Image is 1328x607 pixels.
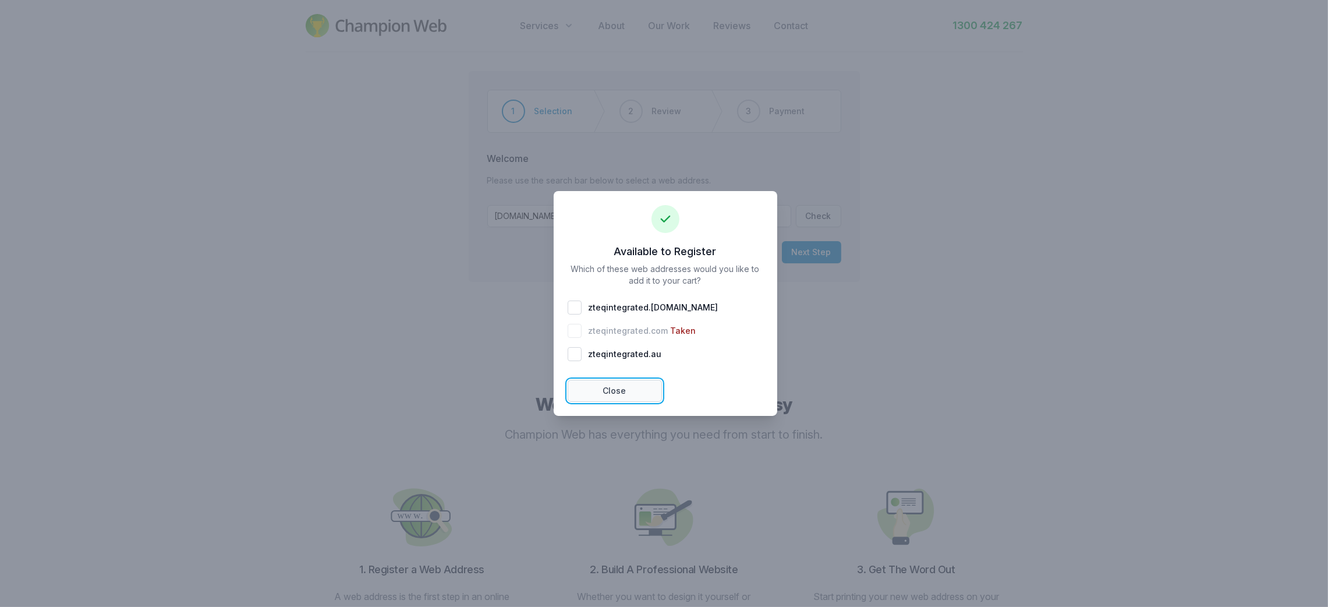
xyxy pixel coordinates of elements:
button: Close [568,380,662,402]
span: Taken [671,325,696,337]
p: Which of these web addresses would you like to add it to your cart? [568,263,763,366]
span: zteqintegrated . [DOMAIN_NAME] [589,302,718,313]
span: zteqintegrated . au [589,348,662,360]
span: zteqintegrated . com [589,325,668,337]
h3: Available to Register [568,245,763,259]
